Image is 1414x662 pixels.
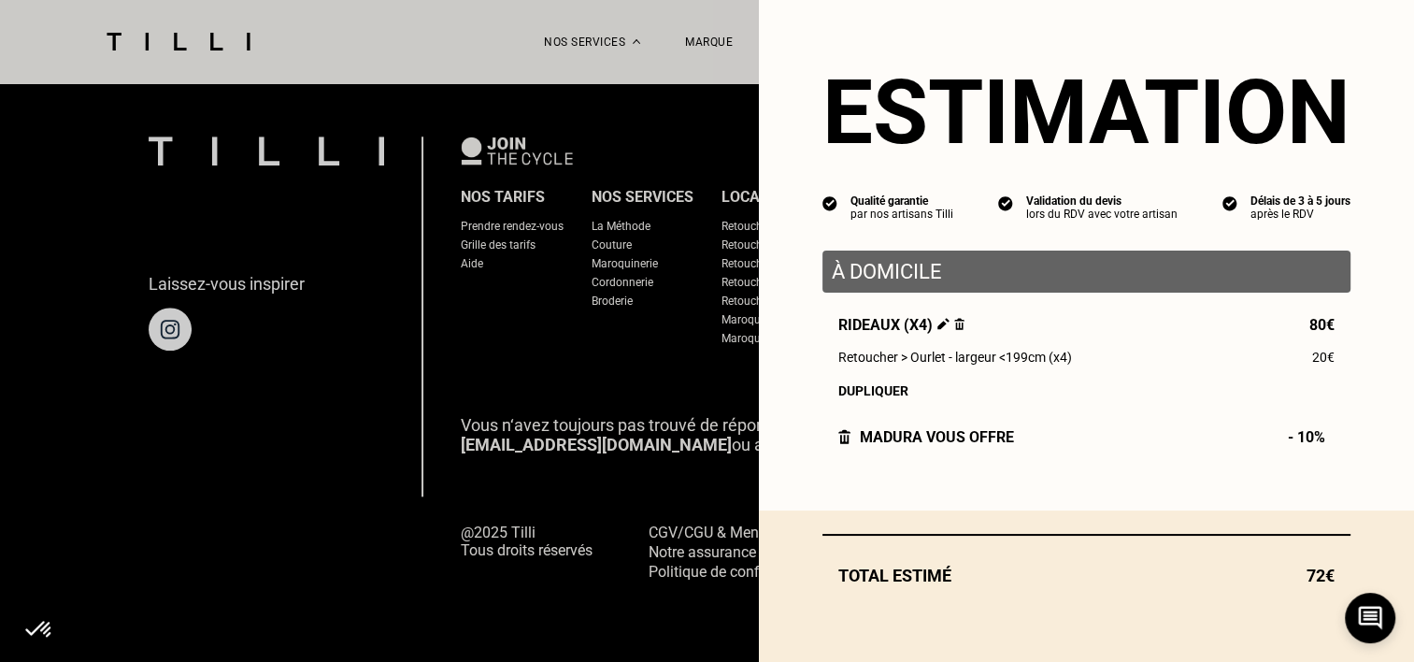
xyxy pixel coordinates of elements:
div: lors du RDV avec votre artisan [1026,208,1178,221]
div: Validation du devis [1026,194,1178,208]
div: Qualité garantie [850,194,953,208]
img: Éditer [937,318,950,330]
div: après le RDV [1250,208,1350,221]
img: icon list info [1222,194,1237,211]
span: - 10% [1288,428,1335,446]
span: 72€ [1307,566,1335,585]
div: Total estimé [822,566,1350,585]
span: Retoucher > Ourlet - largeur <199cm (x4) [838,350,1072,365]
img: Supprimer [954,318,964,330]
div: Dupliquer [838,383,1335,398]
img: icon list info [998,194,1013,211]
span: Rideaux (x4) [838,316,964,334]
span: 80€ [1309,316,1335,334]
div: Délais de 3 à 5 jours [1250,194,1350,208]
div: par nos artisans Tilli [850,208,953,221]
span: 20€ [1312,350,1335,365]
section: Estimation [822,60,1350,165]
div: Madura vous offre [838,428,1014,446]
img: icon list info [822,194,837,211]
p: À domicile [832,260,1341,283]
